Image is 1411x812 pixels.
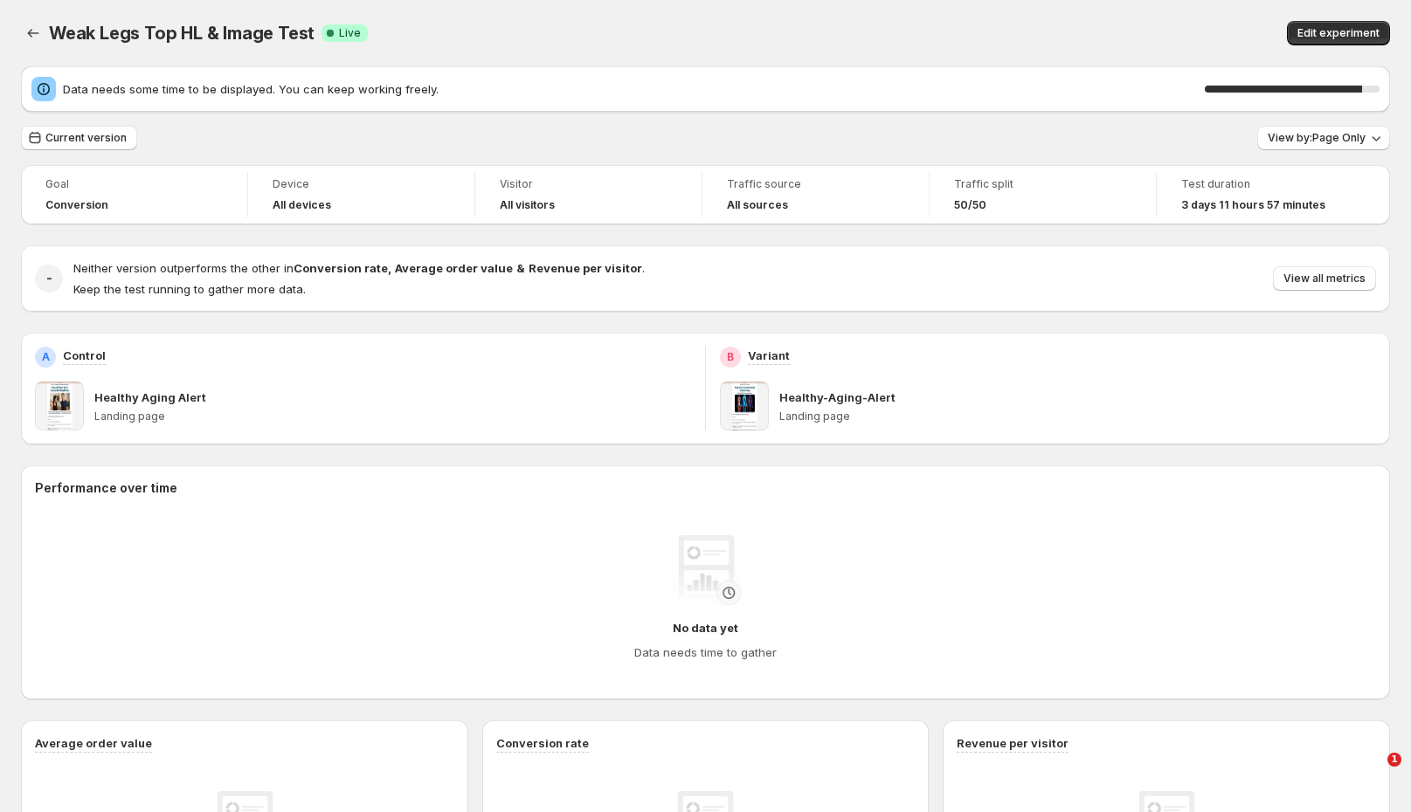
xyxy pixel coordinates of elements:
[779,409,1376,423] p: Landing page
[45,131,127,145] span: Current version
[35,479,1376,497] h2: Performance over time
[727,175,904,214] a: Traffic sourceAll sources
[339,26,361,40] span: Live
[42,350,50,364] h2: A
[1287,21,1390,45] button: Edit experiment
[727,198,788,212] h4: All sources
[1297,26,1380,40] span: Edit experiment
[1352,753,1394,795] iframe: Intercom live chat
[73,282,306,296] span: Keep the test running to gather more data.
[1181,177,1359,191] span: Test duration
[957,734,1069,752] h3: Revenue per visitor
[720,382,769,430] img: Healthy-Aging-Alert
[273,198,331,212] h4: All devices
[954,175,1131,214] a: Traffic split50/50
[529,261,642,275] strong: Revenue per visitor
[273,175,450,214] a: DeviceAll devices
[727,177,904,191] span: Traffic source
[1181,175,1359,214] a: Test duration3 days 11 hours 57 minutes
[273,177,450,191] span: Device
[954,198,986,212] span: 50/50
[673,619,738,637] h4: No data yet
[727,350,734,364] h2: B
[671,535,741,605] img: No data yet
[1268,131,1366,145] span: View by: Page Only
[35,734,152,752] h3: Average order value
[395,261,513,275] strong: Average order value
[21,21,45,45] button: Back
[45,177,223,191] span: Goal
[634,643,777,661] h4: Data needs time to gather
[1283,272,1366,286] span: View all metrics
[63,347,106,364] p: Control
[73,261,645,275] span: Neither version outperforms the other in .
[954,177,1131,191] span: Traffic split
[500,177,677,191] span: Visitor
[21,126,137,150] button: Current version
[63,80,1205,98] span: Data needs some time to be displayed. You can keep working freely.
[1181,198,1325,212] span: 3 days 11 hours 57 minutes
[94,409,691,423] p: Landing page
[748,347,790,364] p: Variant
[45,198,108,212] span: Conversion
[500,198,555,212] h4: All visitors
[779,389,896,406] p: Healthy-Aging-Alert
[1387,753,1401,767] span: 1
[500,175,677,214] a: VisitorAll visitors
[94,389,206,406] p: Healthy Aging Alert
[294,261,388,275] strong: Conversion rate
[46,270,52,287] h2: -
[496,734,589,752] h3: Conversion rate
[49,23,315,44] span: Weak Legs Top HL & Image Test
[516,261,525,275] strong: &
[1257,126,1390,150] button: View by:Page Only
[45,175,223,214] a: GoalConversion
[35,382,84,430] img: Healthy Aging Alert
[388,261,391,275] strong: ,
[1273,266,1376,291] button: View all metrics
